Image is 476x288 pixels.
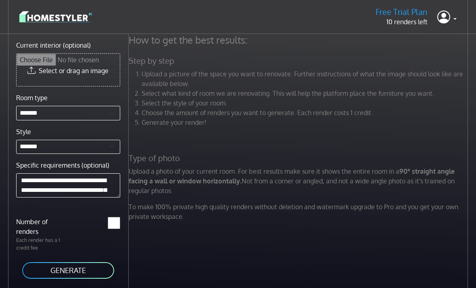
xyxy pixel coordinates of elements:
[16,93,48,103] label: Room type
[11,236,68,252] p: Each render has a 1 credit fee
[142,69,470,88] li: Upload a picture of the space you want to renovate. Further instructions of what the image should...
[142,88,470,98] li: Select what kind of room we are renovating. This will help the platform place the furniture you w...
[21,261,115,280] button: GENERATE
[376,7,428,17] h5: Free Trial Plan
[16,127,31,137] label: Style
[19,10,92,24] img: logo-3de290ba35641baa71223ecac5eacb59cb85b4c7fdf211dc9aaecaaee71ea2f8.svg
[124,166,475,196] p: Upload a photo of your current room. For best results make sure it shows the entire room in a Not...
[124,202,475,221] p: To make 100% private high quality renders without deletion and watermark upgrade to Pro and you g...
[11,217,68,236] label: Number of renders
[124,56,475,66] h5: Step by step
[16,160,109,170] label: Specific requirements (optional)
[124,34,475,46] h4: How to get the best results:
[124,153,475,163] h5: Type of photo
[376,17,428,27] p: 10 renders left
[142,108,470,118] li: Choose the amount of renders you want to generate. Each render costs 1 credit.
[16,40,91,50] label: Current interior (optional)
[129,167,455,185] strong: 90° straight angle facing a wall or window horizontally.
[142,98,470,108] li: Select the style of your room.
[142,118,470,127] li: Generate your render!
